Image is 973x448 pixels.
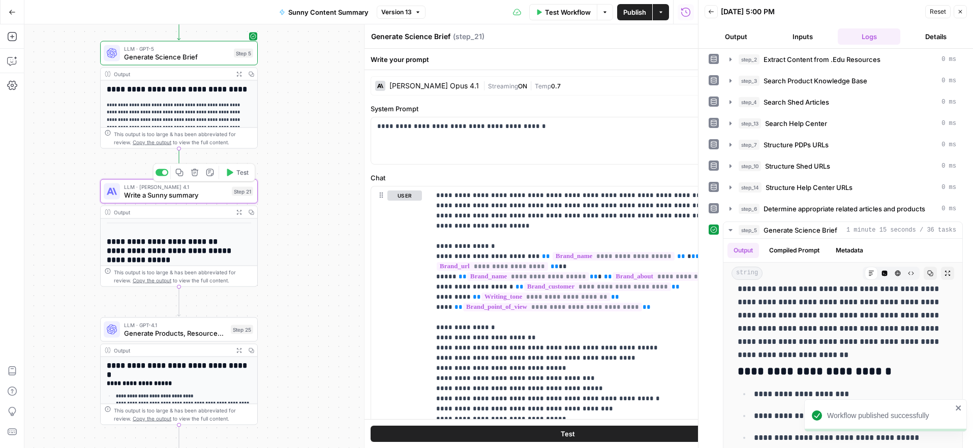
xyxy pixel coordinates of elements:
button: close [955,404,962,412]
span: 0 ms [941,140,956,149]
span: ON [518,82,527,90]
span: Generate Products, Resources, Sources [124,328,227,338]
span: Generate Science Brief [124,52,230,62]
div: Output [114,346,230,355]
div: Step 25 [231,325,253,334]
div: Step 21 [232,187,253,196]
span: 0 ms [941,98,956,107]
span: Search Shed Articles [764,97,829,107]
button: 0 ms [723,73,962,89]
button: Metadata [830,243,869,258]
div: Workflow published successfully [827,410,952,421]
button: Reset [925,5,951,18]
span: Test [236,168,249,177]
span: Sunny Content Summary [288,7,369,17]
span: Write a Sunny summary [124,190,228,200]
div: Output [114,70,230,78]
g: Edge from step_5 to step_21 [177,149,180,178]
span: Extract Content from .Edu Resources [764,54,880,65]
span: step_14 [739,182,762,193]
span: LLM · GPT-4.1 [124,321,227,329]
button: 0 ms [723,115,962,132]
button: 0 ms [723,51,962,68]
div: [PERSON_NAME] Opus 4.1 [389,82,479,89]
span: Structure PDPs URLs [764,140,829,150]
button: 0 ms [723,94,962,110]
span: step_2 [739,54,759,65]
span: Temp [535,82,551,90]
span: | [527,80,535,90]
label: System Prompt [371,104,765,114]
span: step_10 [739,161,761,171]
span: LLM · [PERSON_NAME] 4.1 [124,183,228,191]
span: 0 ms [941,55,956,64]
span: step_13 [739,118,761,129]
div: This output is too large & has been abbreviated for review. to view the full content. [114,268,253,284]
button: Publish [617,4,652,20]
button: Logs [838,28,900,45]
button: 0 ms [723,179,962,196]
span: 0 ms [941,119,956,128]
button: 0 ms [723,137,962,153]
button: Details [904,28,967,45]
span: Determine appropriate related articles and products [764,204,925,214]
span: Copy the output [133,139,171,145]
g: Edge from step_17 to step_5 [177,11,180,40]
span: step_5 [739,225,759,235]
span: | [483,80,488,90]
span: Streaming [488,82,518,90]
button: 1 minute 15 seconds / 36 tasks [723,222,962,238]
button: 0 ms [723,201,962,217]
button: Version 13 [377,6,425,19]
span: Version 13 [381,8,412,17]
span: string [732,267,763,280]
button: user [387,190,422,201]
span: Test [561,429,575,439]
span: 0 ms [941,204,956,213]
div: This output is too large & has been abbreviated for review. to view the full content. [114,130,253,146]
span: 0 ms [941,183,956,192]
textarea: Generate Science Brief [371,31,450,42]
div: Write your prompt [364,49,771,70]
span: Test Workflow [545,7,591,17]
div: Output [114,208,230,216]
span: ( step_21 ) [453,31,484,42]
button: Output [727,243,759,258]
button: Test [221,166,253,179]
span: Search Help Center [765,118,827,129]
span: Generate Science Brief [764,225,837,235]
span: Copy the output [133,277,171,283]
button: Test Workflow [529,4,597,20]
span: 0 ms [941,76,956,85]
button: Test [371,426,765,442]
span: step_4 [739,97,759,107]
span: Search Product Knowledge Base [764,76,867,86]
button: Output [705,28,767,45]
button: Generate with AI [690,53,765,66]
span: Copy the output [133,415,171,422]
span: step_7 [739,140,759,150]
span: Reset [930,7,946,16]
span: 0.7 [551,82,561,90]
div: This output is too large & has been abbreviated for review. to view the full content. [114,406,253,423]
span: 1 minute 15 seconds / 36 tasks [846,226,956,235]
label: Chat [371,173,765,183]
span: Structure Help Center URLs [766,182,853,193]
button: 0 ms [723,158,962,174]
button: Sunny Content Summary [273,4,375,20]
span: Structure Shed URLs [765,161,830,171]
button: Inputs [771,28,834,45]
g: Edge from step_21 to step_25 [177,287,180,316]
span: Publish [623,7,646,17]
button: Compiled Prompt [763,243,826,258]
span: LLM · GPT-5 [124,45,230,53]
span: step_3 [739,76,759,86]
span: step_6 [739,204,759,214]
span: 0 ms [941,162,956,171]
div: Step 5 [234,49,253,58]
